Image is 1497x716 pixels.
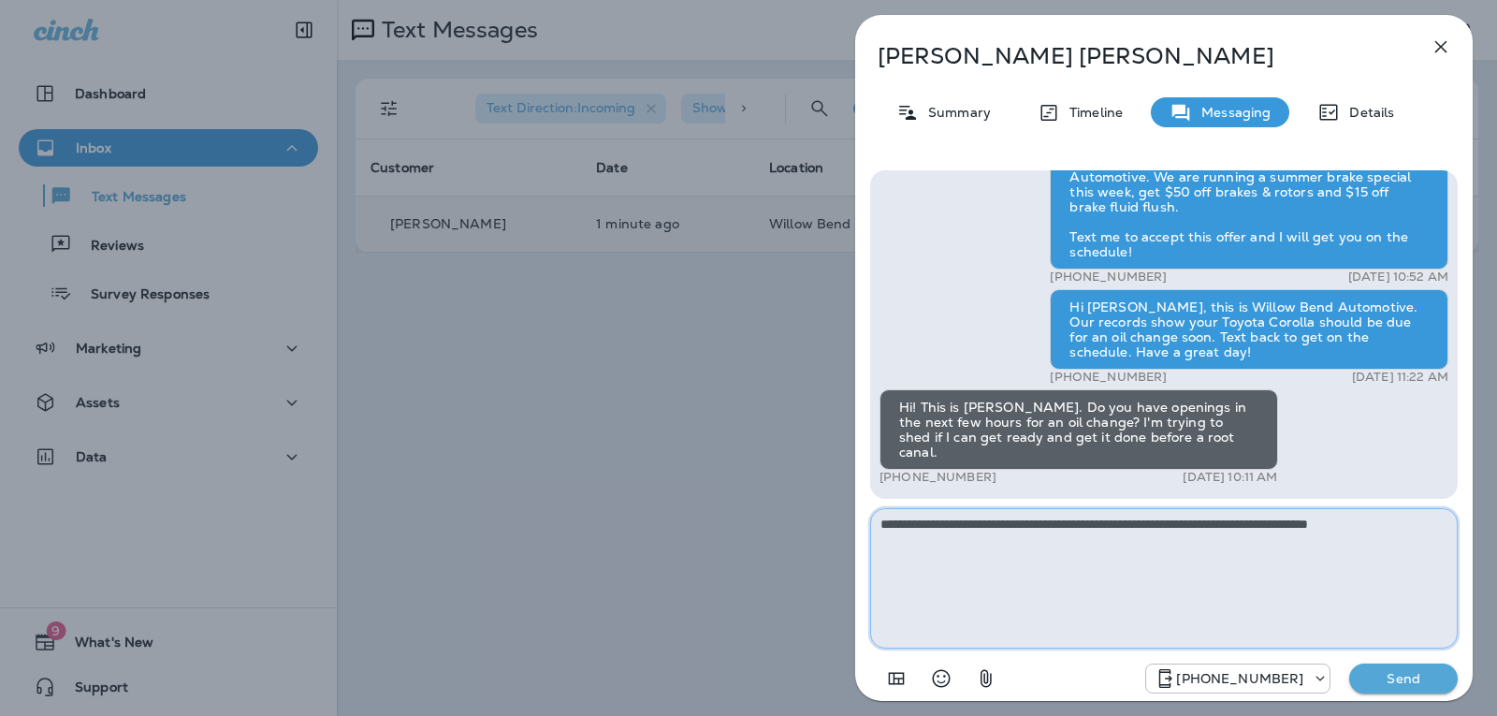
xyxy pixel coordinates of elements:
button: Add in a premade template [878,660,915,697]
p: Messaging [1192,105,1271,120]
div: Hi [PERSON_NAME], this is Willow Bend Automotive. Our records show your Toyota Corolla should be ... [1050,289,1448,370]
div: Hi! This is [PERSON_NAME]. Do you have openings in the next few hours for an oil change? I'm tryi... [879,389,1278,470]
p: Send [1364,670,1443,687]
p: [PERSON_NAME] [PERSON_NAME] [878,43,1388,69]
p: Details [1340,105,1394,120]
button: Send [1349,664,1458,694]
div: Hey [PERSON_NAME], it’s Kaela from Willow Bend Automotive. We are running a summer brake special ... [1050,144,1448,270]
p: [DATE] 10:11 AM [1183,470,1277,485]
p: Timeline [1060,105,1123,120]
div: +1 (813) 497-4455 [1146,667,1330,690]
p: [DATE] 11:22 AM [1352,370,1448,385]
p: Summary [919,105,991,120]
p: [DATE] 10:52 AM [1348,270,1448,285]
p: [PHONE_NUMBER] [879,470,996,485]
p: [PHONE_NUMBER] [1050,370,1167,385]
p: [PHONE_NUMBER] [1050,270,1167,285]
button: Select an emoji [923,660,960,697]
p: [PHONE_NUMBER] [1176,671,1303,686]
